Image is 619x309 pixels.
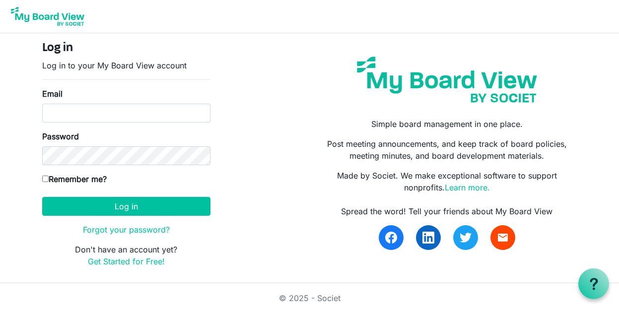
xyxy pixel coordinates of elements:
[460,232,472,244] img: twitter.svg
[317,118,577,130] p: Simple board management in one place.
[42,60,210,71] p: Log in to your My Board View account
[317,138,577,162] p: Post meeting announcements, and keep track of board policies, meeting minutes, and board developm...
[42,244,210,267] p: Don't have an account yet?
[42,176,49,182] input: Remember me?
[279,293,341,303] a: © 2025 - Societ
[42,41,210,56] h4: Log in
[83,225,170,235] a: Forgot your password?
[349,49,545,110] img: my-board-view-societ.svg
[422,232,434,244] img: linkedin.svg
[497,232,509,244] span: email
[317,170,577,193] p: Made by Societ. We make exceptional software to support nonprofits.
[42,173,107,185] label: Remember me?
[42,197,210,216] button: Log in
[88,256,165,266] a: Get Started for Free!
[8,4,87,29] img: My Board View Logo
[42,88,63,100] label: Email
[385,232,397,244] img: facebook.svg
[445,183,490,192] a: Learn more.
[317,205,577,217] div: Spread the word! Tell your friends about My Board View
[42,130,79,142] label: Password
[490,225,515,250] a: email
